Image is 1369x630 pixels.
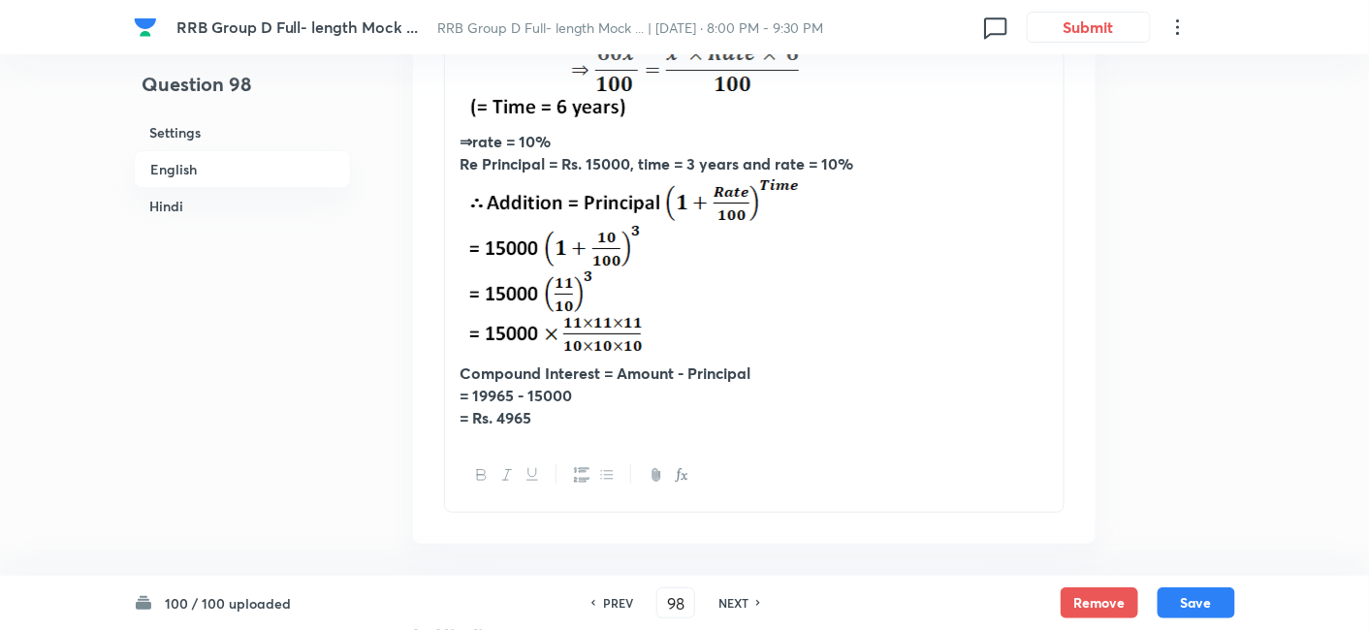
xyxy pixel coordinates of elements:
[460,407,531,427] strong: = Rs. 4965
[165,593,291,614] h6: 100 / 100 uploaded
[460,385,572,405] strong: = 19965 - 15000
[718,594,748,612] h6: NEXT
[460,131,551,151] strong: ⇒rate = 10%
[1027,12,1151,43] button: Submit
[438,18,824,37] span: RRB Group D Full- length Mock ... | [DATE] · 8:00 PM - 9:30 PM
[460,362,750,383] strong: Compound Interest = Amount - Principal
[134,114,351,150] h6: Settings
[134,150,351,188] h6: English
[460,153,853,173] strong: Re Principal = Rs. 15000, time = 3 years and rate = 10%
[1061,587,1138,618] button: Remove
[134,16,161,39] a: Company Logo
[134,188,351,224] h6: Hindi
[460,175,828,358] img: BwZ6z3eDGAngAAAAAElFTkSuQmCC
[134,16,157,39] img: Company Logo
[176,16,419,37] span: RRB Group D Full- length Mock ...
[1158,587,1235,618] button: Save
[134,70,351,114] h4: Question 98
[603,594,633,612] h6: PREV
